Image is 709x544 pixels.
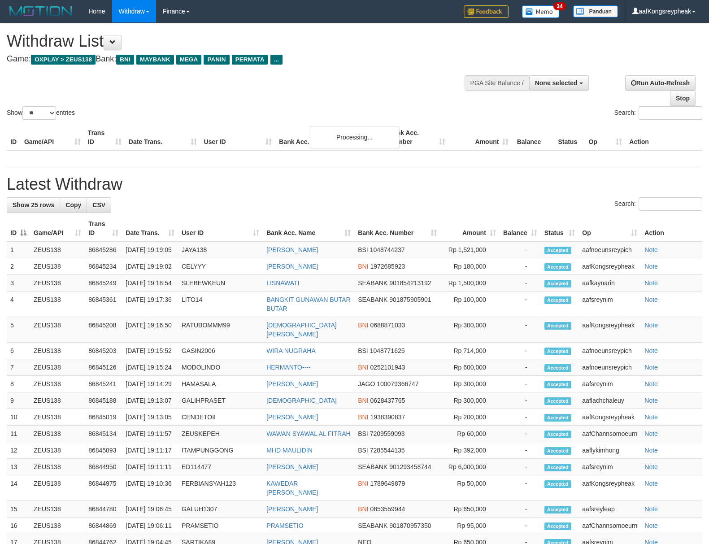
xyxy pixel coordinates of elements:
img: MOTION_logo.png [7,4,75,18]
a: MHD MAULIDIN [266,447,313,454]
span: Accepted [544,397,571,405]
span: Accepted [544,447,571,455]
span: BNI [358,413,368,421]
th: Status: activate to sort column ascending [541,216,579,241]
td: - [500,501,541,518]
td: aafKongsreypheak [579,258,641,275]
td: aafsreynim [579,459,641,475]
a: [PERSON_NAME] [266,380,318,387]
span: Copy 1972685923 to clipboard [370,263,405,270]
span: SEABANK [358,522,387,529]
th: ID: activate to sort column descending [7,216,30,241]
td: - [500,409,541,426]
td: HAMASALA [178,376,263,392]
th: Balance: activate to sort column ascending [500,216,541,241]
td: 9 [7,392,30,409]
td: - [500,317,541,343]
span: Accepted [544,247,571,254]
td: [DATE] 19:18:54 [122,275,178,292]
th: Bank Acc. Name: activate to sort column ascending [263,216,354,241]
td: 86845019 [85,409,122,426]
td: aafChannsomoeurn [579,426,641,442]
a: Note [644,463,658,470]
td: ZEUS138 [30,426,85,442]
th: Op [585,125,626,150]
td: [DATE] 19:11:11 [122,459,178,475]
td: aafsreynim [579,376,641,392]
td: [DATE] 19:17:36 [122,292,178,317]
span: Accepted [544,296,571,304]
th: Balance [512,125,554,150]
td: Rp 1,521,000 [440,241,500,258]
input: Search: [639,197,702,211]
span: JAGO [358,380,375,387]
span: Copy 1048744237 to clipboard [370,246,405,253]
div: PGA Site Balance / [465,75,529,91]
td: ZEUS138 [30,343,85,359]
td: ZEUS138 [30,518,85,534]
td: aaflykimhong [579,442,641,459]
span: MEGA [176,55,202,65]
td: 86845188 [85,392,122,409]
td: CENDETOII [178,409,263,426]
td: [DATE] 19:06:45 [122,501,178,518]
span: OXPLAY > ZEUS138 [31,55,96,65]
span: BNI [358,322,368,329]
th: ID [7,125,21,150]
span: Copy 901870957350 to clipboard [389,522,431,529]
span: Copy [65,201,81,209]
td: Rp 392,000 [440,442,500,459]
td: - [500,442,541,459]
h4: Game: Bank: [7,55,464,64]
a: Note [644,522,658,529]
th: Trans ID [84,125,125,150]
td: 3 [7,275,30,292]
td: 16 [7,518,30,534]
td: GALUH1307 [178,501,263,518]
td: 6 [7,343,30,359]
td: [DATE] 19:15:52 [122,343,178,359]
td: ZEUS138 [30,359,85,376]
td: Rp 200,000 [440,409,500,426]
td: ZEUS138 [30,442,85,459]
label: Search: [614,197,702,211]
a: HERMANTO---- [266,364,311,371]
td: - [500,258,541,275]
th: Amount [449,125,513,150]
span: Copy 1789649879 to clipboard [370,480,405,487]
span: Accepted [544,364,571,372]
span: PANIN [204,55,229,65]
span: SEABANK [358,296,387,303]
td: [DATE] 19:11:57 [122,426,178,442]
td: ZEUS138 [30,376,85,392]
a: Note [644,322,658,329]
td: - [500,392,541,409]
td: 10 [7,409,30,426]
td: 1 [7,241,30,258]
td: - [500,518,541,534]
td: Rp 600,000 [440,359,500,376]
td: 14 [7,475,30,501]
span: Copy 1938390837 to clipboard [370,413,405,421]
a: WIRA NUGRAHA [266,347,316,354]
a: Note [644,505,658,513]
td: [DATE] 19:19:02 [122,258,178,275]
a: Note [644,430,658,437]
span: Copy 0252101943 to clipboard [370,364,405,371]
a: [DEMOGRAPHIC_DATA] [266,397,337,404]
span: Copy 901875905901 to clipboard [389,296,431,303]
span: None selected [535,79,578,87]
span: Accepted [544,263,571,271]
td: 86844869 [85,518,122,534]
td: - [500,343,541,359]
span: Copy 901293458744 to clipboard [389,463,431,470]
a: WAWAN SYAWAL AL FITRAH [266,430,350,437]
td: 86844950 [85,459,122,475]
img: Feedback.jpg [464,5,509,18]
td: aafnoeunsreypich [579,241,641,258]
td: aafkaynarin [579,275,641,292]
td: ZEUS138 [30,258,85,275]
td: ZEUS138 [30,317,85,343]
td: aafsreynim [579,292,641,317]
td: 11 [7,426,30,442]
